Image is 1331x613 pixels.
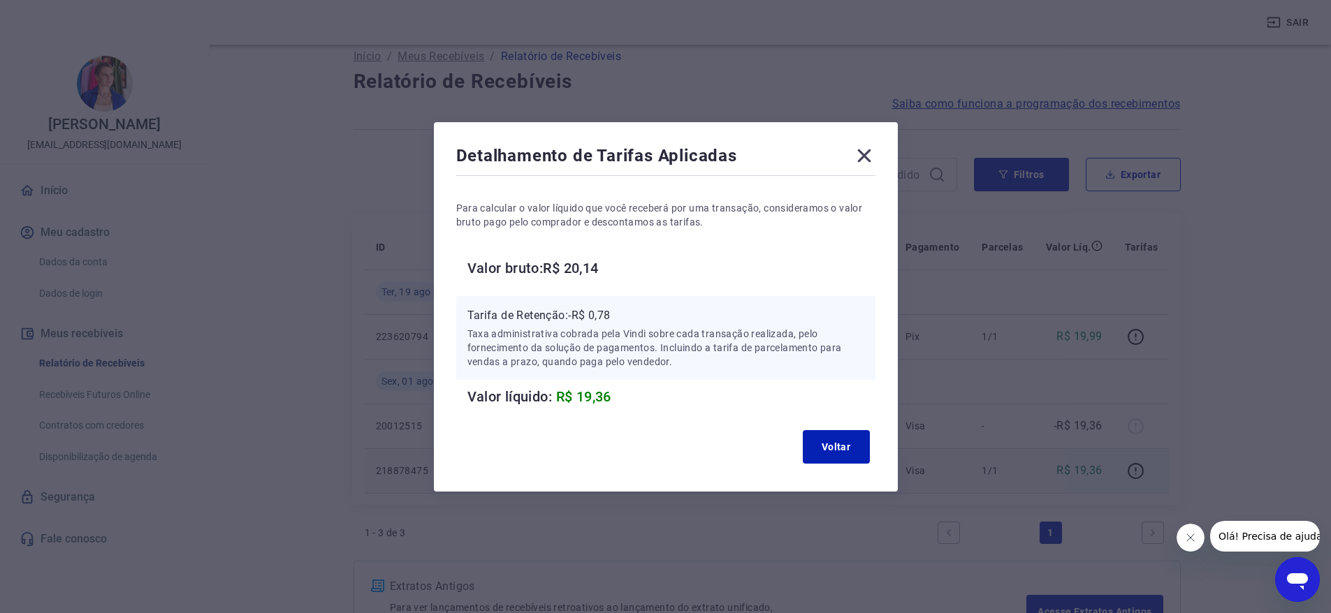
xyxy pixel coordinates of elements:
p: Para calcular o valor líquido que você receberá por uma transação, consideramos o valor bruto pag... [456,201,875,229]
h6: Valor bruto: R$ 20,14 [467,257,875,279]
p: Tarifa de Retenção: -R$ 0,78 [467,307,864,324]
iframe: Botão para abrir a janela de mensagens [1275,557,1320,602]
button: Voltar [803,430,870,464]
iframe: Mensagem da empresa [1210,521,1320,552]
span: Olá! Precisa de ajuda? [8,10,117,21]
h6: Valor líquido: [467,385,875,408]
span: R$ 19,36 [556,388,611,405]
iframe: Fechar mensagem [1177,524,1205,552]
div: Detalhamento de Tarifas Aplicadas [456,145,875,172]
p: Taxa administrativa cobrada pela Vindi sobre cada transação realizada, pelo fornecimento da soluç... [467,327,864,369]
